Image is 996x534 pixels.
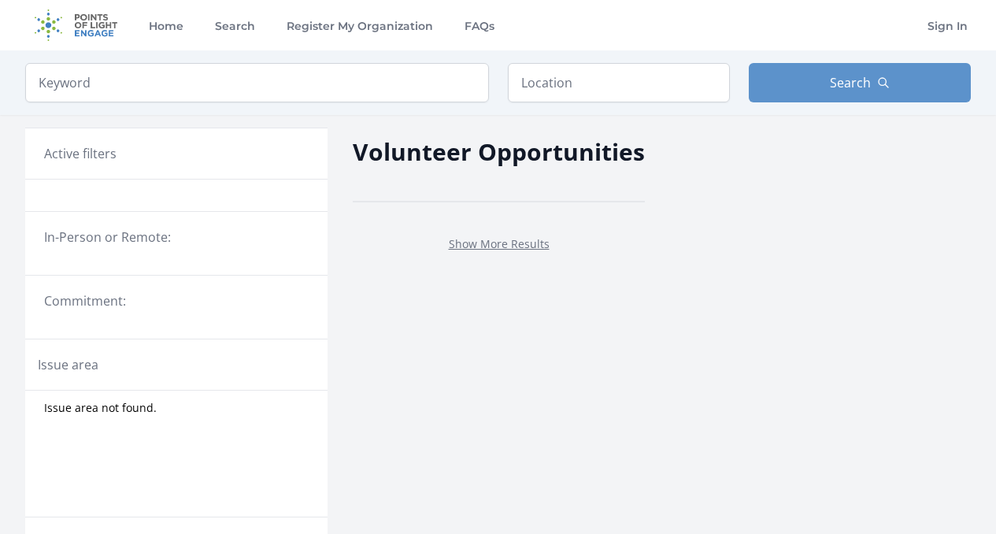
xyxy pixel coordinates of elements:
a: Show More Results [449,236,550,251]
legend: Issue area [38,355,98,374]
span: Issue area not found. [44,400,157,416]
h3: Active filters [44,144,117,163]
input: Location [508,63,730,102]
h2: Volunteer Opportunities [353,134,645,169]
span: Search [830,73,871,92]
legend: Commitment: [44,291,309,310]
button: Search [749,63,971,102]
legend: In-Person or Remote: [44,228,309,247]
input: Keyword [25,63,489,102]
